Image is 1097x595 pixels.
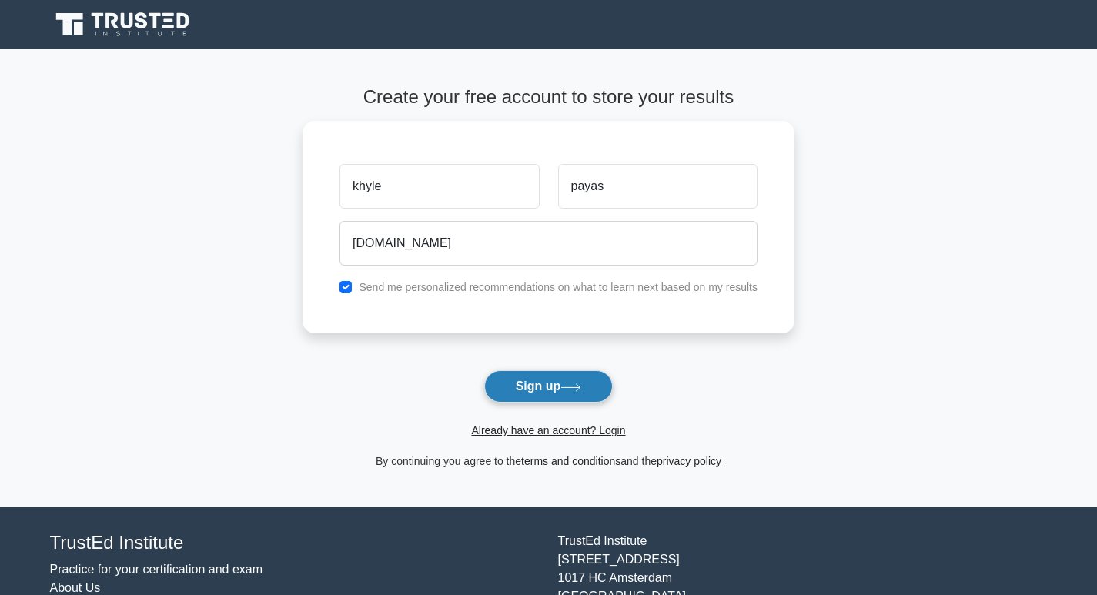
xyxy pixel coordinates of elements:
a: terms and conditions [521,455,620,467]
a: privacy policy [657,455,721,467]
a: About Us [50,581,101,594]
input: First name [339,164,539,209]
label: Send me personalized recommendations on what to learn next based on my results [359,281,758,293]
input: Last name [558,164,758,209]
button: Sign up [484,370,614,403]
div: By continuing you agree to the and the [293,452,804,470]
h4: TrustEd Institute [50,532,540,554]
a: Already have an account? Login [471,424,625,436]
input: Email [339,221,758,266]
a: Practice for your certification and exam [50,563,263,576]
h4: Create your free account to store your results [303,86,794,109]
